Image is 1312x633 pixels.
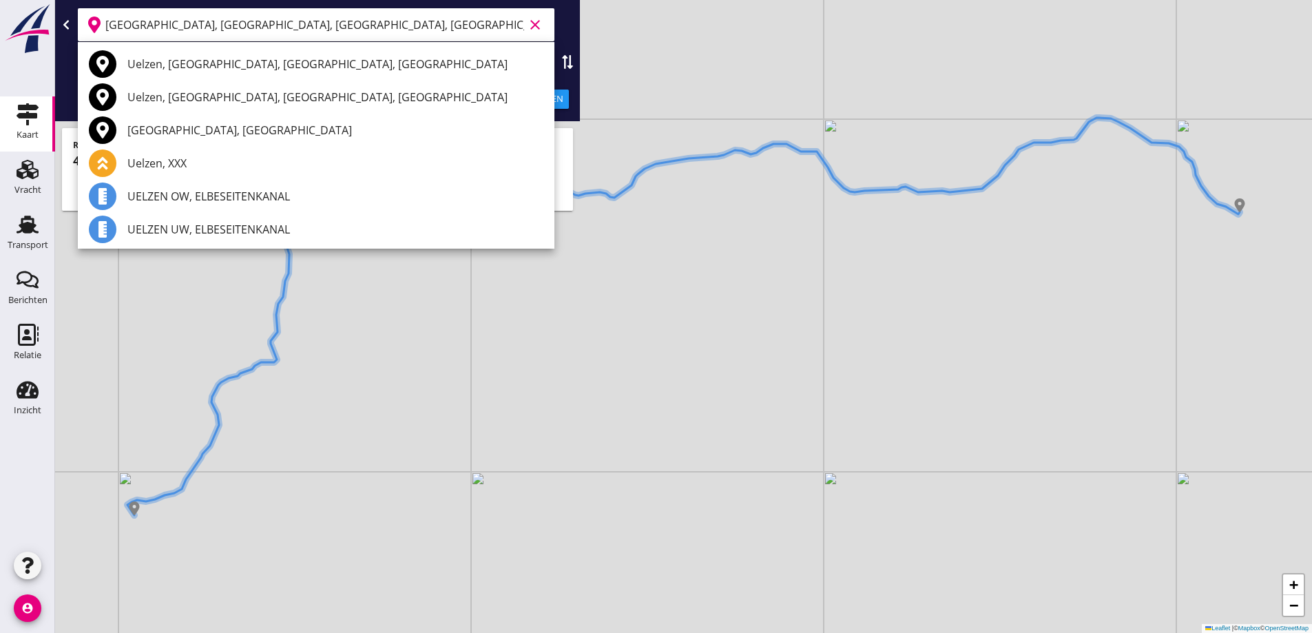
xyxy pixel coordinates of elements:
[105,14,524,36] input: Vertrekpunt
[8,295,48,304] div: Berichten
[127,221,543,238] div: UELZEN UW, ELBESEITENKANAL
[127,122,543,138] div: [GEOGRAPHIC_DATA], [GEOGRAPHIC_DATA]
[1289,576,1298,593] span: +
[127,155,543,172] div: Uelzen, XXX
[127,89,543,105] div: Uelzen, [GEOGRAPHIC_DATA], [GEOGRAPHIC_DATA], [GEOGRAPHIC_DATA]
[1289,596,1298,614] span: −
[1283,595,1304,616] a: Zoom out
[17,130,39,139] div: Kaart
[127,501,141,515] img: Marker
[1205,625,1230,632] a: Leaflet
[1232,625,1233,632] span: |
[127,188,543,205] div: UELZEN OW, ELBESEITENKANAL
[14,594,41,622] i: account_circle
[73,152,562,170] div: dagen uur (422 km)
[14,351,41,360] div: Relatie
[73,139,118,151] strong: Route type
[3,3,52,54] img: logo-small.a267ee39.svg
[1202,624,1312,633] div: © ©
[1283,574,1304,595] a: Zoom in
[73,152,80,169] strong: 4
[1264,625,1309,632] a: OpenStreetMap
[1233,198,1247,212] img: Marker
[14,185,41,194] div: Vracht
[8,240,48,249] div: Transport
[14,406,41,415] div: Inzicht
[527,17,543,33] i: clear
[127,56,543,72] div: Uelzen, [GEOGRAPHIC_DATA], [GEOGRAPHIC_DATA], [GEOGRAPHIC_DATA]
[1238,625,1260,632] a: Mapbox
